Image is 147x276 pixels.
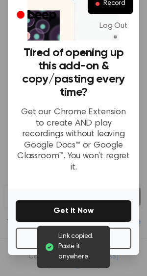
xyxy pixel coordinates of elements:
a: Beep [10,6,65,25]
p: Get our Chrome Extension to create AND play recordings without leaving Google Docs™ or Google Cla... [16,107,131,173]
button: No Thanks [16,228,131,249]
span: Link copied. Paste it anywhere. [58,232,102,262]
h3: Tired of opening up this add-on & copy/pasting every time? [16,46,131,99]
button: Get It Now [16,200,131,222]
a: Log Out [90,14,137,38]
